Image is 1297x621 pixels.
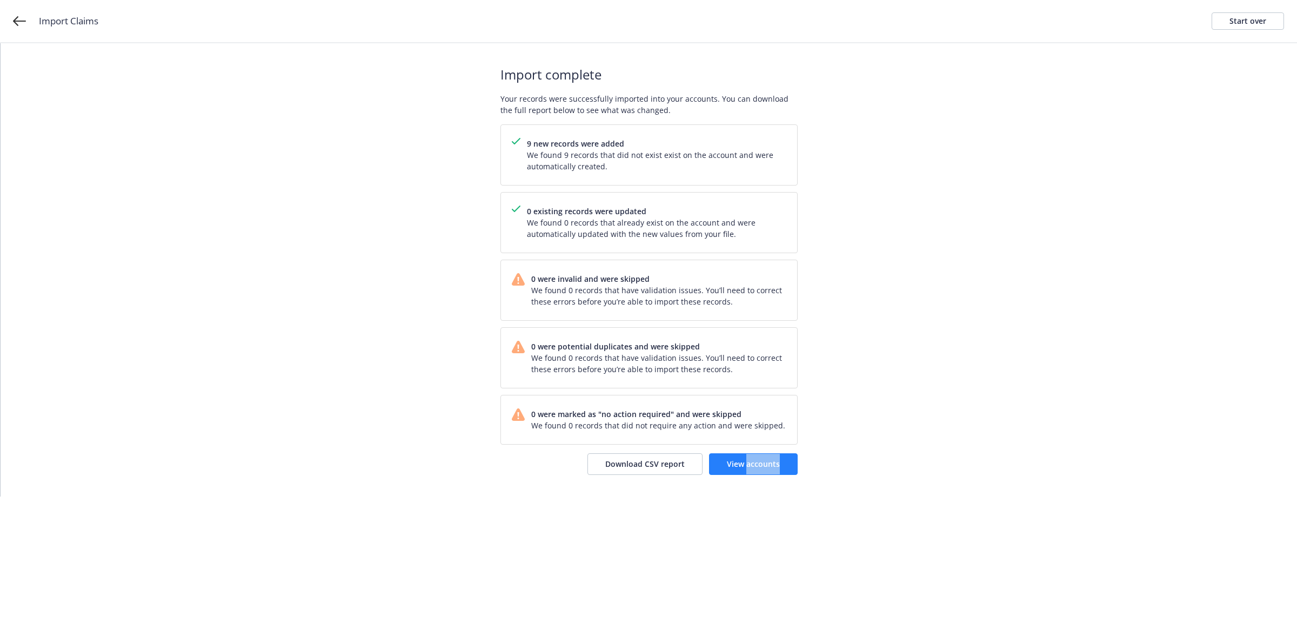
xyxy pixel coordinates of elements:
[527,149,786,172] span: We found 9 records that did not exist exist on the account and were automatically created.
[39,14,98,28] span: Import Claims
[727,459,780,469] span: View accounts
[500,65,798,84] span: Import complete
[531,420,785,431] span: We found 0 records that did not require any action and were skipped.
[587,453,703,475] button: Download CSV report
[531,341,786,352] span: 0 were potential duplicates and were skipped
[1229,13,1266,29] div: Start over
[531,408,785,420] span: 0 were marked as "no action required" and were skipped
[531,273,786,285] span: 0 were invalid and were skipped
[709,453,798,475] a: View accounts
[531,352,786,375] span: We found 0 records that have validation issues. You’ll need to correct these errors before you’re...
[531,285,786,307] span: We found 0 records that have validation issues. You’ll need to correct these errors before you’re...
[1212,12,1284,30] a: Start over
[500,93,798,116] span: Your records were successfully imported into your accounts. You can download the full report belo...
[527,138,786,149] span: 9 new records were added
[605,459,685,469] span: Download CSV report
[527,217,786,240] span: We found 0 records that already exist on the account and were automatically updated with the new ...
[527,206,786,217] span: 0 existing records were updated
